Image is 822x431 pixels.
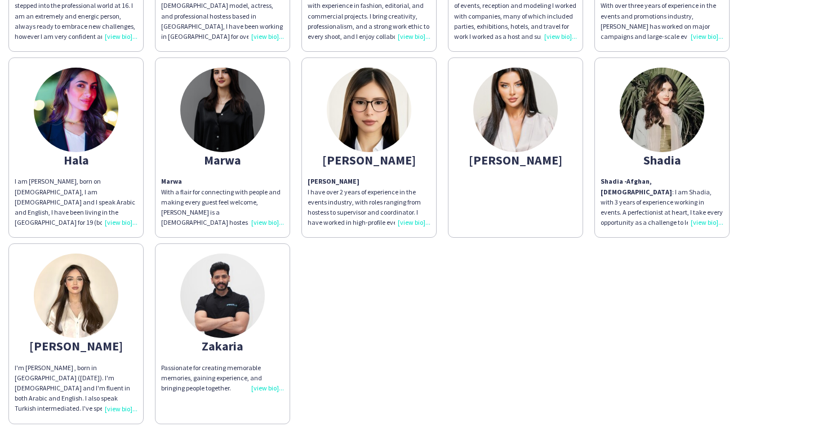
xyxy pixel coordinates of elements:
div: Hala [15,155,137,165]
b: [PERSON_NAME] [308,177,359,185]
div: : I am Shadia, with 3 years of experience working in events. A perfectionist at heart, I take eve... [601,176,723,228]
strong: Afghan, [DEMOGRAPHIC_DATA] [601,177,672,195]
img: thumb-672a4f785de2f.jpeg [620,68,704,152]
div: Zakaria [161,341,284,351]
strong: Shadia - [601,177,627,185]
img: thumb-66b1e8f8832d0.jpeg [34,254,118,338]
img: thumb-672cc00e28614.jpeg [327,68,411,152]
div: Passionate for creating memorable memories, gaining experience, and bringing people together. [161,363,284,394]
img: thumb-67fbf562a4e05.jpeg [180,68,265,152]
img: thumb-66cc99c4b5ea1.jpeg [34,68,118,152]
div: Shadia [601,155,723,165]
b: Marwa [161,177,182,185]
p: With a flair for connecting with people and making every guest feel welcome, [PERSON_NAME] is a [... [161,176,284,228]
div: [PERSON_NAME] [15,341,137,351]
div: I'm [PERSON_NAME] , born in [GEOGRAPHIC_DATA] ([DATE]). I'm [DEMOGRAPHIC_DATA] and I'm fluent in ... [15,363,137,414]
img: thumb-68aed9d0879d8.jpeg [180,254,265,338]
div: I am [PERSON_NAME], born on [DEMOGRAPHIC_DATA], I am [DEMOGRAPHIC_DATA] and I speak Arabic and En... [15,176,137,228]
div: Marwa [161,155,284,165]
p: I have over 2 years of experience in the events industry, with roles ranging from hostess to supe... [308,176,430,228]
img: thumb-68b859318267b.jpeg [473,68,558,152]
div: [PERSON_NAME] [454,155,577,165]
div: [PERSON_NAME] [308,155,430,165]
